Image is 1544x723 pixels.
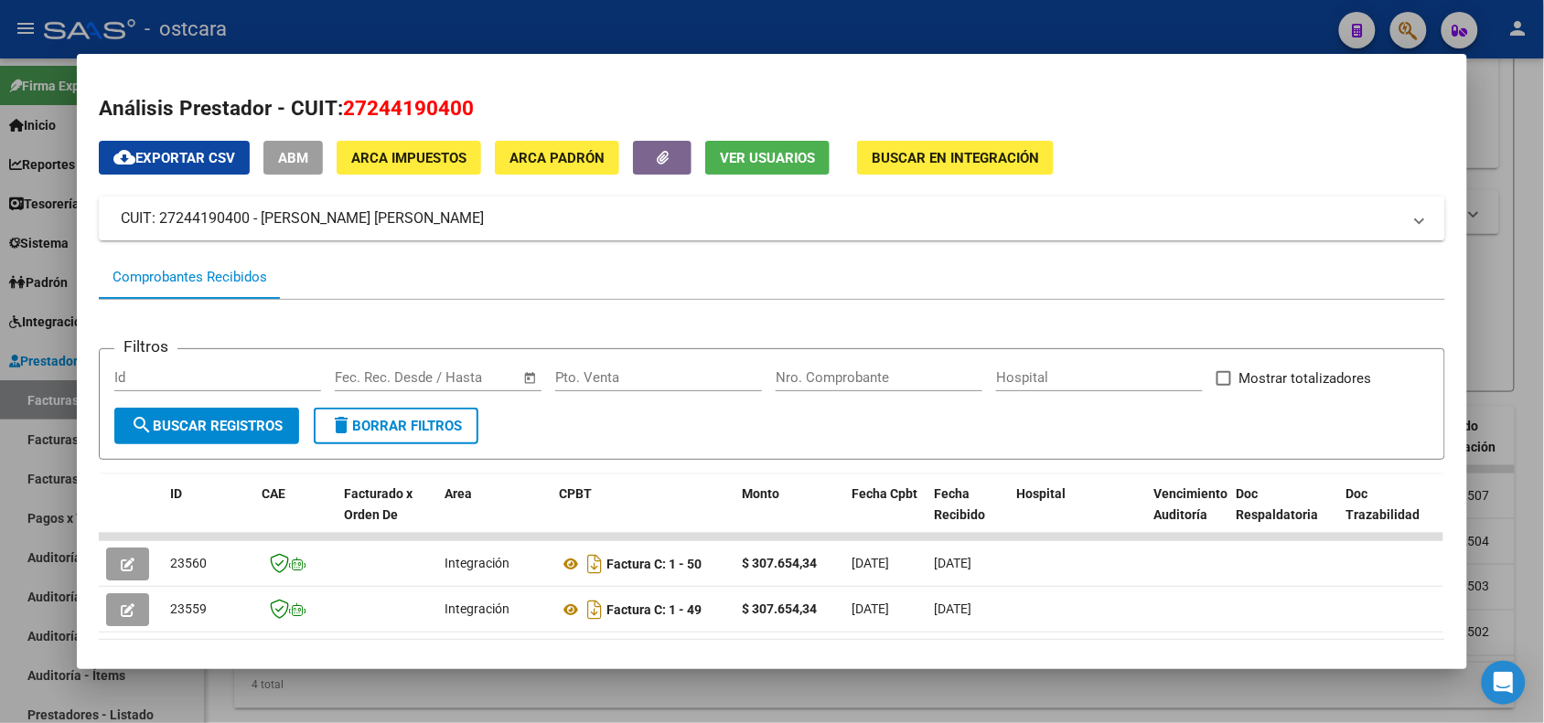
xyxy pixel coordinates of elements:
[425,369,514,386] input: Fecha fin
[337,141,481,175] button: ARCA Impuestos
[445,601,509,616] span: Integración
[131,418,283,434] span: Buscar Registros
[262,486,285,501] span: CAE
[1236,486,1318,522] span: Doc Respaldatoria
[330,418,462,434] span: Borrar Filtros
[1238,367,1371,389] span: Mostrar totalizadores
[742,486,779,501] span: Monto
[170,486,182,501] span: ID
[99,197,1444,240] mat-expansion-panel-header: CUIT: 27244190400 - [PERSON_NAME] [PERSON_NAME]
[934,486,985,522] span: Fecha Recibido
[1016,486,1066,501] span: Hospital
[278,150,308,166] span: ABM
[495,141,619,175] button: ARCA Padrón
[852,556,889,570] span: [DATE]
[583,595,606,624] i: Descargar documento
[872,150,1039,166] span: Buscar en Integración
[509,150,605,166] span: ARCA Padrón
[1346,486,1420,522] span: Doc Trazabilidad
[520,367,541,388] button: Open calendar
[343,96,474,120] span: 27244190400
[1146,474,1228,555] datatable-header-cell: Vencimiento Auditoría
[606,557,702,571] strong: Factura C: 1 - 50
[330,414,352,436] mat-icon: delete
[742,556,817,570] strong: $ 307.654,34
[552,474,734,555] datatable-header-cell: CPBT
[934,556,971,570] span: [DATE]
[1009,474,1146,555] datatable-header-cell: Hospital
[254,474,337,555] datatable-header-cell: CAE
[1153,486,1228,522] span: Vencimiento Auditoría
[113,267,267,288] div: Comprobantes Recibidos
[1482,661,1526,705] div: Open Intercom Messenger
[114,335,177,358] h3: Filtros
[705,141,830,175] button: Ver Usuarios
[335,369,409,386] input: Fecha inicio
[263,141,323,175] button: ABM
[170,601,207,616] span: 23559
[314,408,478,444] button: Borrar Filtros
[99,141,250,175] button: Exportar CSV
[583,549,606,579] i: Descargar documento
[99,640,1444,686] div: 2 total
[559,486,592,501] span: CPBT
[163,474,254,555] datatable-header-cell: ID
[114,408,299,444] button: Buscar Registros
[445,556,509,570] span: Integración
[113,150,235,166] span: Exportar CSV
[344,486,413,522] span: Facturado x Orden De
[99,93,1444,124] h2: Análisis Prestador - CUIT:
[437,474,552,555] datatable-header-cell: Area
[852,601,889,616] span: [DATE]
[445,486,472,501] span: Area
[934,601,971,616] span: [DATE]
[844,474,927,555] datatable-header-cell: Fecha Cpbt
[720,150,815,166] span: Ver Usuarios
[742,601,817,616] strong: $ 307.654,34
[606,602,702,617] strong: Factura C: 1 - 49
[121,207,1400,229] mat-panel-title: CUIT: 27244190400 - [PERSON_NAME] [PERSON_NAME]
[170,556,207,570] span: 23560
[734,474,844,555] datatable-header-cell: Monto
[351,150,466,166] span: ARCA Impuestos
[113,146,135,168] mat-icon: cloud_download
[927,474,1009,555] datatable-header-cell: Fecha Recibido
[1338,474,1448,555] datatable-header-cell: Doc Trazabilidad
[131,414,153,436] mat-icon: search
[337,474,437,555] datatable-header-cell: Facturado x Orden De
[857,141,1054,175] button: Buscar en Integración
[852,486,917,501] span: Fecha Cpbt
[1228,474,1338,555] datatable-header-cell: Doc Respaldatoria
